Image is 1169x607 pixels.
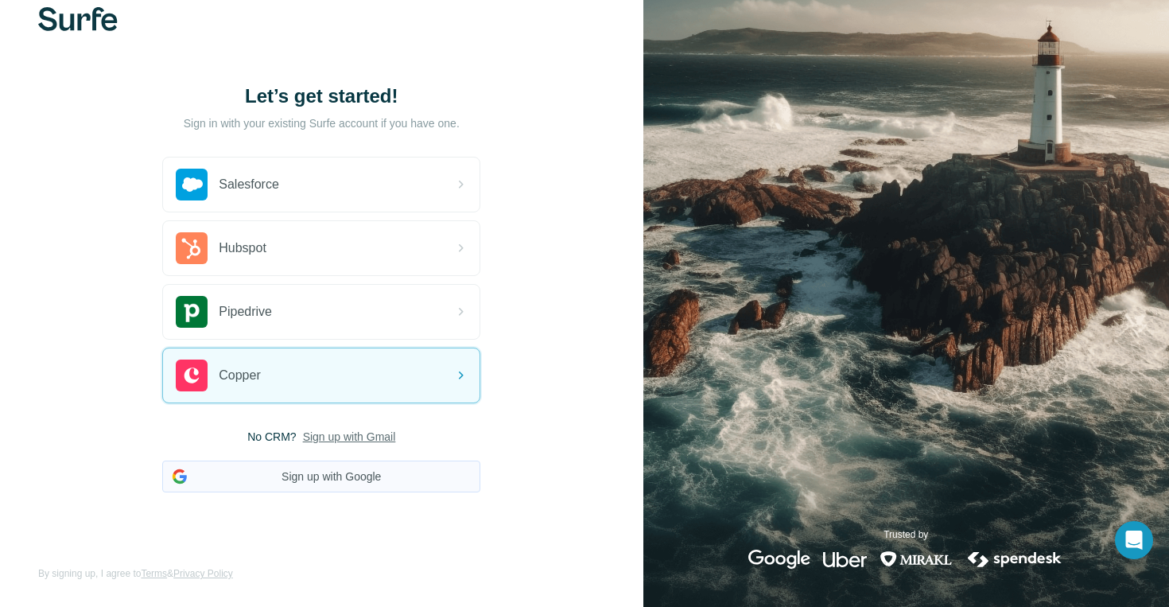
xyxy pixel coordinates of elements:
[219,239,266,258] span: Hubspot
[176,232,208,264] img: hubspot's logo
[219,366,260,385] span: Copper
[176,360,208,391] img: copper's logo
[141,568,167,579] a: Terms
[184,115,460,131] p: Sign in with your existing Surfe account if you have one.
[173,568,233,579] a: Privacy Policy
[176,296,208,328] img: pipedrive's logo
[219,175,279,194] span: Salesforce
[965,550,1064,569] img: spendesk's logo
[748,550,810,569] img: google's logo
[162,461,480,492] button: Sign up with Google
[176,169,208,200] img: salesforce's logo
[38,7,118,31] img: Surfe's logo
[219,302,272,321] span: Pipedrive
[884,527,928,542] p: Trusted by
[880,550,953,569] img: mirakl's logo
[162,84,480,109] h1: Let’s get started!
[247,429,296,445] span: No CRM?
[823,550,867,569] img: uber's logo
[38,566,233,581] span: By signing up, I agree to &
[303,429,396,445] button: Sign up with Gmail
[1115,521,1153,559] div: Open Intercom Messenger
